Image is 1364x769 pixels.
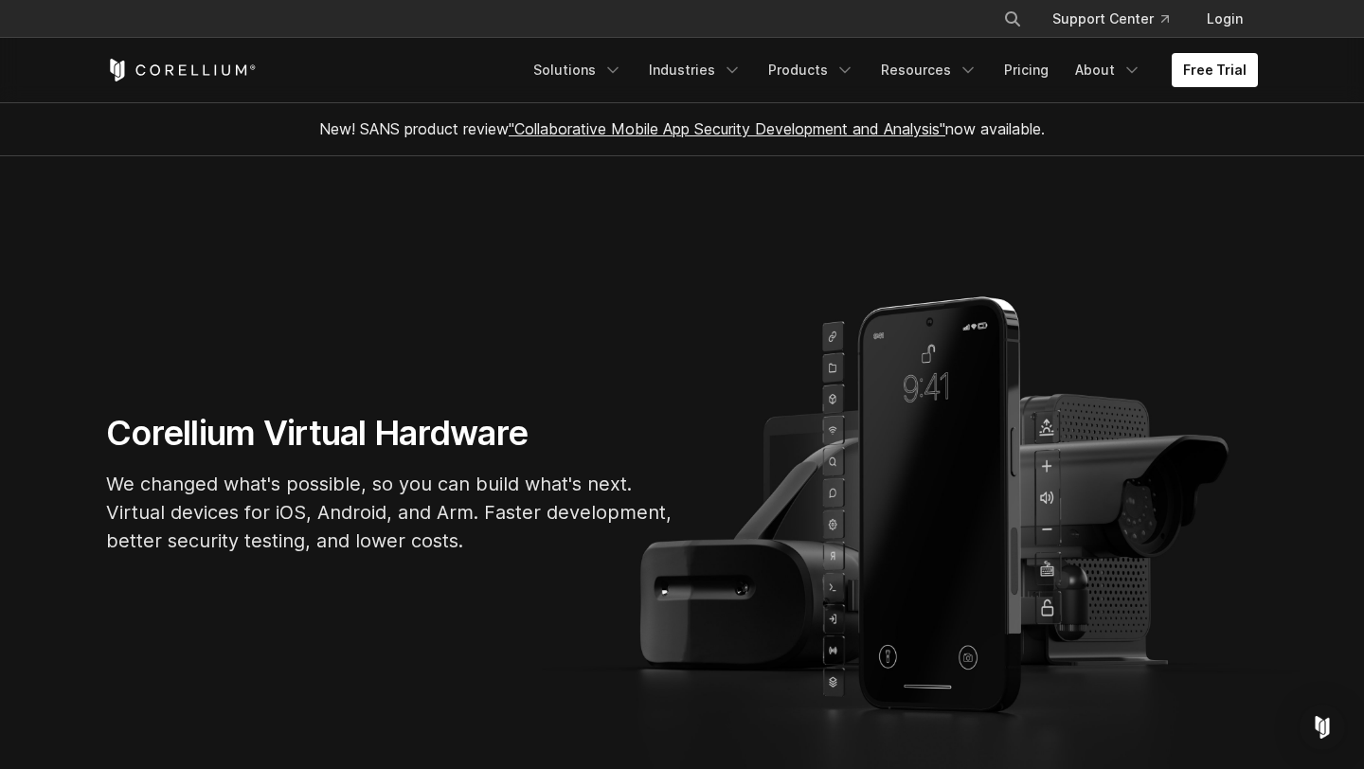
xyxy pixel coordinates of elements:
a: "Collaborative Mobile App Security Development and Analysis" [509,119,945,138]
a: Pricing [993,53,1060,87]
div: Navigation Menu [522,53,1258,87]
a: Login [1192,2,1258,36]
a: Resources [870,53,989,87]
p: We changed what's possible, so you can build what's next. Virtual devices for iOS, Android, and A... [106,470,674,555]
a: Industries [637,53,753,87]
a: Corellium Home [106,59,257,81]
a: About [1064,53,1153,87]
div: Navigation Menu [980,2,1258,36]
div: Open Intercom Messenger [1300,705,1345,750]
h1: Corellium Virtual Hardware [106,412,674,455]
a: Products [757,53,866,87]
a: Solutions [522,53,634,87]
span: New! SANS product review now available. [319,119,1045,138]
a: Free Trial [1172,53,1258,87]
button: Search [996,2,1030,36]
a: Support Center [1037,2,1184,36]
